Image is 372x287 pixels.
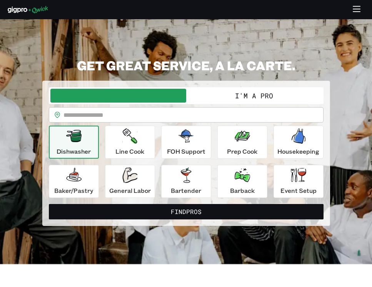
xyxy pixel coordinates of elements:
[49,204,324,219] button: FindPros
[230,186,255,195] p: Barback
[277,147,319,156] p: Housekeeping
[161,165,211,198] button: Bartender
[49,165,99,198] button: Baker/Pastry
[57,147,91,156] p: Dishwasher
[186,89,322,103] button: I'm a Pro
[280,186,317,195] p: Event Setup
[109,186,151,195] p: General Labor
[105,165,155,198] button: General Labor
[54,186,93,195] p: Baker/Pastry
[274,165,324,198] button: Event Setup
[274,126,324,159] button: Housekeeping
[167,147,205,156] p: FOH Support
[115,147,144,156] p: Line Cook
[42,58,330,73] h2: GET GREAT SERVICE, A LA CARTE.
[50,89,186,103] button: I'm a Business
[105,126,155,159] button: Line Cook
[161,126,211,159] button: FOH Support
[227,147,257,156] p: Prep Cook
[171,186,201,195] p: Bartender
[217,126,267,159] button: Prep Cook
[49,126,99,159] button: Dishwasher
[217,165,267,198] button: Barback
